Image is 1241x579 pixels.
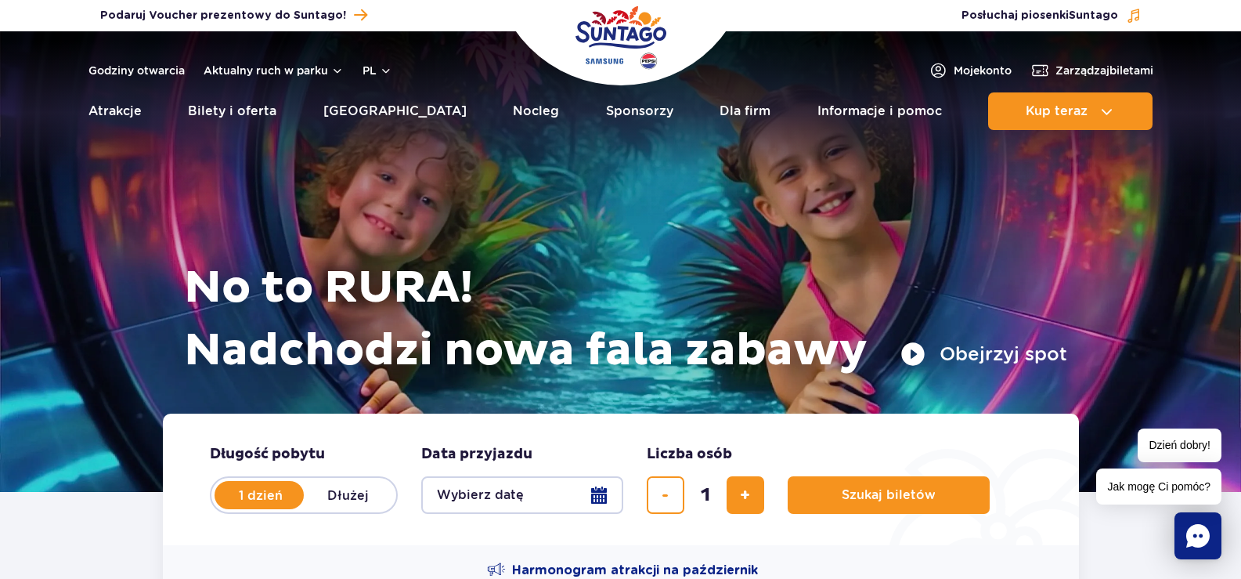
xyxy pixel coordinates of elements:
a: Informacje i pomoc [817,92,942,130]
button: Posłuchaj piosenkiSuntago [961,8,1142,24]
a: Bilety i oferta [188,92,276,130]
button: Wybierz datę [421,476,623,514]
label: Dłużej [304,479,393,512]
form: Planowanie wizyty w Park of Poland [163,414,1079,545]
h1: No to RURA! Nadchodzi nowa fala zabawy [184,257,1067,382]
a: Sponsorzy [606,92,673,130]
div: Chat [1174,512,1221,559]
a: Atrakcje [88,92,142,130]
input: liczba biletów [687,476,724,514]
a: Godziny otwarcia [88,63,185,78]
span: Długość pobytu [210,445,325,464]
span: Posłuchaj piosenki [961,8,1118,24]
button: usuń bilet [647,476,684,514]
span: Moje konto [954,63,1012,78]
span: Kup teraz [1026,104,1088,118]
button: Szukaj biletów [788,476,990,514]
button: dodaj bilet [727,476,764,514]
button: pl [363,63,392,78]
span: Harmonogram atrakcji na październik [512,562,758,579]
a: Dla firm [720,92,770,130]
span: Dzień dobry! [1138,429,1221,462]
button: Aktualny ruch w parku [204,64,344,77]
a: [GEOGRAPHIC_DATA] [323,92,467,130]
a: Nocleg [513,92,559,130]
span: Szukaj biletów [842,488,936,502]
button: Kup teraz [988,92,1153,130]
span: Podaruj Voucher prezentowy do Suntago! [100,8,346,24]
span: Liczba osób [647,445,732,464]
label: 1 dzień [216,479,305,512]
span: Data przyjazdu [421,445,532,464]
a: Mojekonto [929,61,1012,80]
span: Suntago [1069,10,1118,21]
span: Zarządzaj biletami [1055,63,1153,78]
span: Jak mogę Ci pomóc? [1096,469,1221,505]
button: Obejrzyj spot [900,342,1067,367]
a: Podaruj Voucher prezentowy do Suntago! [100,5,367,26]
a: Zarządzajbiletami [1030,61,1153,80]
